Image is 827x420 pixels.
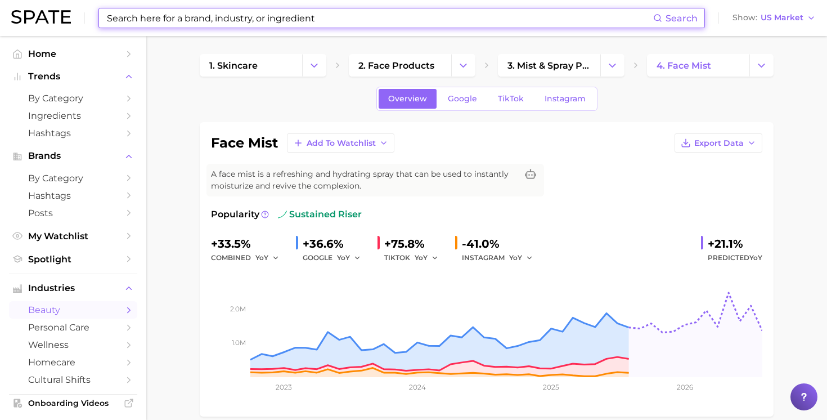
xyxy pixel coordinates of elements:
[28,254,118,265] span: Spotlight
[28,231,118,242] span: My Watchlist
[200,54,302,77] a: 1. skincare
[307,138,376,148] span: Add to Watchlist
[303,251,368,265] div: GOOGLE
[543,383,559,391] tspan: 2025
[384,235,446,253] div: +75.8%
[675,133,762,153] button: Export Data
[28,128,118,138] span: Hashtags
[9,395,137,412] a: Onboarding Videos
[415,253,428,262] span: YoY
[9,124,137,142] a: Hashtags
[255,251,280,265] button: YoY
[9,68,137,85] button: Trends
[708,251,762,265] span: Predicted
[708,235,762,253] div: +21.1%
[211,208,259,221] span: Popularity
[11,10,71,24] img: SPATE
[9,187,137,204] a: Hashtags
[462,251,541,265] div: INSTAGRAM
[211,235,287,253] div: +33.5%
[28,339,118,350] span: wellness
[106,8,653,28] input: Search here for a brand, industry, or ingredient
[9,301,137,319] a: beauty
[509,253,522,262] span: YoY
[9,148,137,164] button: Brands
[28,190,118,201] span: Hashtags
[9,169,137,187] a: by Category
[9,90,137,107] a: by Category
[647,54,749,77] a: 4. face mist
[28,48,118,59] span: Home
[28,93,118,104] span: by Category
[28,151,118,161] span: Brands
[509,251,533,265] button: YoY
[379,89,437,109] a: Overview
[337,251,361,265] button: YoY
[415,251,439,265] button: YoY
[677,383,693,391] tspan: 2026
[666,13,698,24] span: Search
[409,383,426,391] tspan: 2024
[28,357,118,368] span: homecare
[28,322,118,333] span: personal care
[349,54,451,77] a: 2. face products
[9,204,137,222] a: Posts
[438,89,487,109] a: Google
[28,208,118,218] span: Posts
[302,54,326,77] button: Change Category
[9,336,137,354] a: wellness
[545,94,586,104] span: Instagram
[9,227,137,245] a: My Watchlist
[600,54,624,77] button: Change Category
[9,280,137,297] button: Industries
[28,173,118,184] span: by Category
[451,54,475,77] button: Change Category
[535,89,595,109] a: Instagram
[384,251,446,265] div: TIKTOK
[657,60,711,71] span: 4. face mist
[498,94,524,104] span: TikTok
[211,136,278,150] h1: face mist
[730,11,819,25] button: ShowUS Market
[211,251,287,265] div: combined
[9,354,137,371] a: homecare
[276,383,292,391] tspan: 2023
[749,253,762,262] span: YoY
[28,283,118,293] span: Industries
[388,94,427,104] span: Overview
[209,60,258,71] span: 1. skincare
[358,60,434,71] span: 2. face products
[303,235,368,253] div: +36.6%
[694,138,744,148] span: Export Data
[278,210,287,219] img: sustained riser
[749,54,774,77] button: Change Category
[211,168,517,192] span: A face mist is a refreshing and hydrating spray that can be used to instantly moisturize and revi...
[732,15,757,21] span: Show
[462,235,541,253] div: -41.0%
[28,305,118,315] span: beauty
[9,371,137,388] a: cultural shifts
[488,89,533,109] a: TikTok
[278,208,362,221] span: sustained riser
[507,60,591,71] span: 3. mist & spray products
[448,94,477,104] span: Google
[28,374,118,385] span: cultural shifts
[9,319,137,336] a: personal care
[9,251,137,268] a: Spotlight
[337,253,350,262] span: YoY
[28,72,118,82] span: Trends
[761,15,803,21] span: US Market
[9,107,137,124] a: Ingredients
[28,398,118,408] span: Onboarding Videos
[28,110,118,121] span: Ingredients
[9,45,137,62] a: Home
[498,54,600,77] a: 3. mist & spray products
[287,133,394,153] button: Add to Watchlist
[255,253,268,262] span: YoY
